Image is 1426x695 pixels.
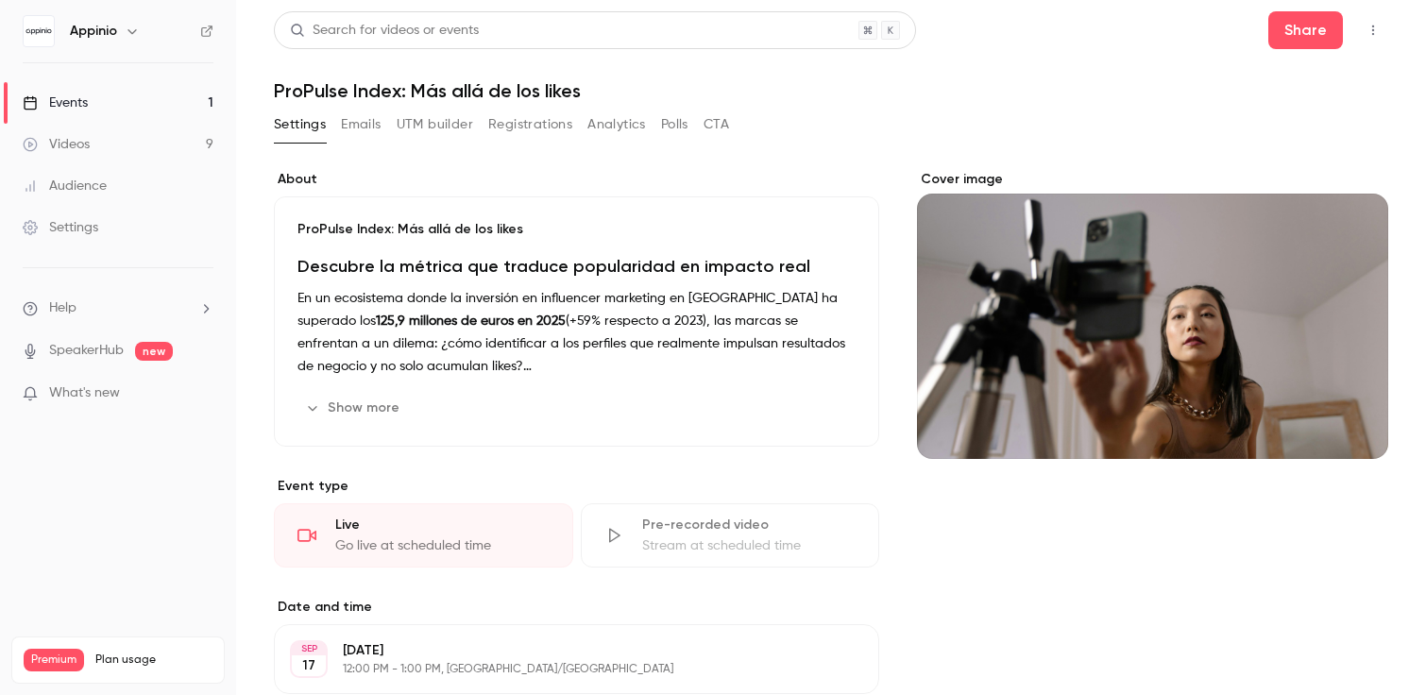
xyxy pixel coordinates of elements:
button: Analytics [587,110,646,140]
button: Show more [297,393,411,423]
img: Appinio [24,16,54,46]
span: Premium [24,649,84,671]
div: Events [23,93,88,112]
h1: ProPulse Index: Más allá de los likes [274,79,1388,102]
div: Pre-recorded videoStream at scheduled time [581,503,880,568]
div: Videos [23,135,90,154]
div: Search for videos or events [290,21,479,41]
div: Audience [23,177,107,195]
div: Settings [23,218,98,237]
span: What's new [49,383,120,403]
span: Plan usage [95,653,212,668]
p: [DATE] [343,641,779,660]
button: Settings [274,110,326,140]
label: Cover image [917,170,1388,189]
button: Polls [661,110,688,140]
div: Pre-recorded video [642,516,857,534]
div: Live [335,516,550,534]
span: new [135,342,173,361]
div: LiveGo live at scheduled time [274,503,573,568]
li: help-dropdown-opener [23,298,213,318]
a: SpeakerHub [49,341,124,361]
strong: Descubre la métrica que traduce popularidad en impacto real [297,256,810,277]
div: SEP [292,642,326,655]
h6: Appinio [70,22,117,41]
iframe: Noticeable Trigger [191,385,213,402]
p: 12:00 PM - 1:00 PM, [GEOGRAPHIC_DATA]/[GEOGRAPHIC_DATA] [343,662,779,677]
label: Date and time [274,598,879,617]
section: Cover image [917,170,1388,459]
span: Help [49,298,76,318]
p: ProPulse Index: Más allá de los likes [297,220,856,239]
button: Share [1268,11,1343,49]
label: About [274,170,879,189]
div: Go live at scheduled time [335,536,550,555]
p: En un ecosistema donde la inversión en influencer marketing en [GEOGRAPHIC_DATA] ha superado los ... [297,287,856,378]
div: Stream at scheduled time [642,536,857,555]
button: Registrations [488,110,572,140]
strong: 125,9 millones de euros en 2025 [376,314,566,328]
button: UTM builder [397,110,473,140]
p: Event type [274,477,879,496]
button: CTA [704,110,729,140]
p: 17 [302,656,315,675]
button: Emails [341,110,381,140]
